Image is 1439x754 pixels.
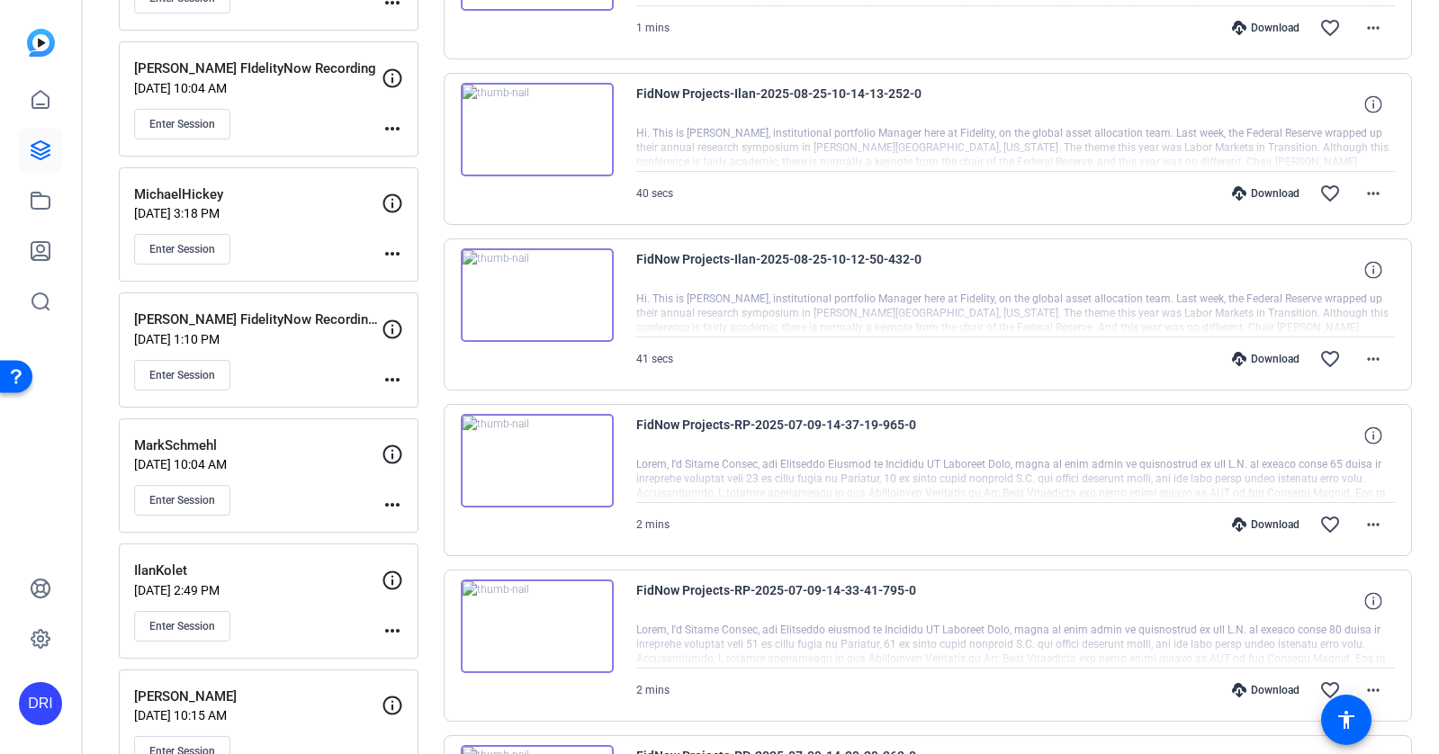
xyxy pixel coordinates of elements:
mat-icon: more_horiz [1363,514,1384,535]
img: blue-gradient.svg [27,29,55,57]
mat-icon: more_horiz [1363,183,1384,204]
p: [DATE] 10:04 AM [134,81,382,95]
mat-icon: favorite_border [1319,679,1341,701]
mat-icon: more_horiz [382,369,403,390]
mat-icon: favorite_border [1319,514,1341,535]
p: [DATE] 10:15 AM [134,708,382,723]
mat-icon: more_horiz [1363,679,1384,701]
p: IlanKolet [134,561,382,581]
img: thumb-nail [461,414,614,507]
button: Enter Session [134,234,230,265]
span: 2 mins [636,684,670,696]
p: MichaelHickey [134,184,382,205]
span: 41 secs [636,353,673,365]
mat-icon: more_horiz [382,494,403,516]
img: thumb-nail [461,248,614,342]
mat-icon: more_horiz [1363,17,1384,39]
span: FidNow Projects-Ilan-2025-08-25-10-14-13-252-0 [636,83,969,126]
mat-icon: favorite_border [1319,183,1341,204]
span: Enter Session [149,368,215,382]
button: Enter Session [134,360,230,390]
div: Download [1223,186,1309,201]
div: Download [1223,21,1309,35]
p: [PERSON_NAME] FIdelityNow Recording [134,58,382,79]
span: 40 secs [636,187,673,200]
mat-icon: more_horiz [1363,348,1384,370]
button: Enter Session [134,611,230,642]
span: 2 mins [636,518,670,531]
mat-icon: more_horiz [382,118,403,139]
button: Enter Session [134,485,230,516]
span: Enter Session [149,619,215,633]
span: Enter Session [149,493,215,507]
p: [DATE] 2:49 PM [134,583,382,597]
p: [PERSON_NAME] FidelityNow Recording Session [134,310,382,330]
img: thumb-nail [461,83,614,176]
span: FidNow Projects-RP-2025-07-09-14-37-19-965-0 [636,414,969,457]
p: MarkSchmehl [134,435,382,456]
div: Download [1223,683,1309,697]
p: [DATE] 3:18 PM [134,206,382,220]
span: Enter Session [149,242,215,256]
p: [DATE] 10:04 AM [134,457,382,471]
mat-icon: more_horiz [382,620,403,642]
p: [PERSON_NAME] [134,687,382,707]
mat-icon: more_horiz [382,243,403,265]
p: [DATE] 1:10 PM [134,332,382,346]
mat-icon: favorite_border [1319,348,1341,370]
mat-icon: accessibility [1336,709,1357,731]
img: thumb-nail [461,579,614,673]
span: 1 mins [636,22,670,34]
div: Download [1223,352,1309,366]
div: DRI [19,682,62,725]
button: Enter Session [134,109,230,139]
span: Enter Session [149,117,215,131]
div: Download [1223,517,1309,532]
span: FidNow Projects-Ilan-2025-08-25-10-12-50-432-0 [636,248,969,292]
span: FidNow Projects-RP-2025-07-09-14-33-41-795-0 [636,579,969,623]
mat-icon: favorite_border [1319,17,1341,39]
